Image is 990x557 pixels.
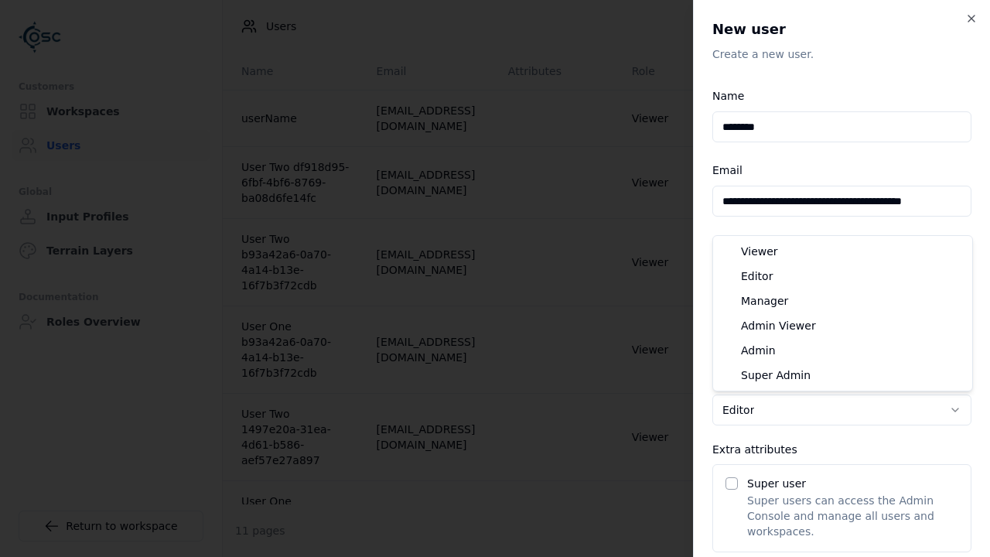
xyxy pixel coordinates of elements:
[741,268,773,284] span: Editor
[741,343,776,358] span: Admin
[741,244,778,259] span: Viewer
[741,318,816,333] span: Admin Viewer
[741,367,811,383] span: Super Admin
[741,293,788,309] span: Manager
